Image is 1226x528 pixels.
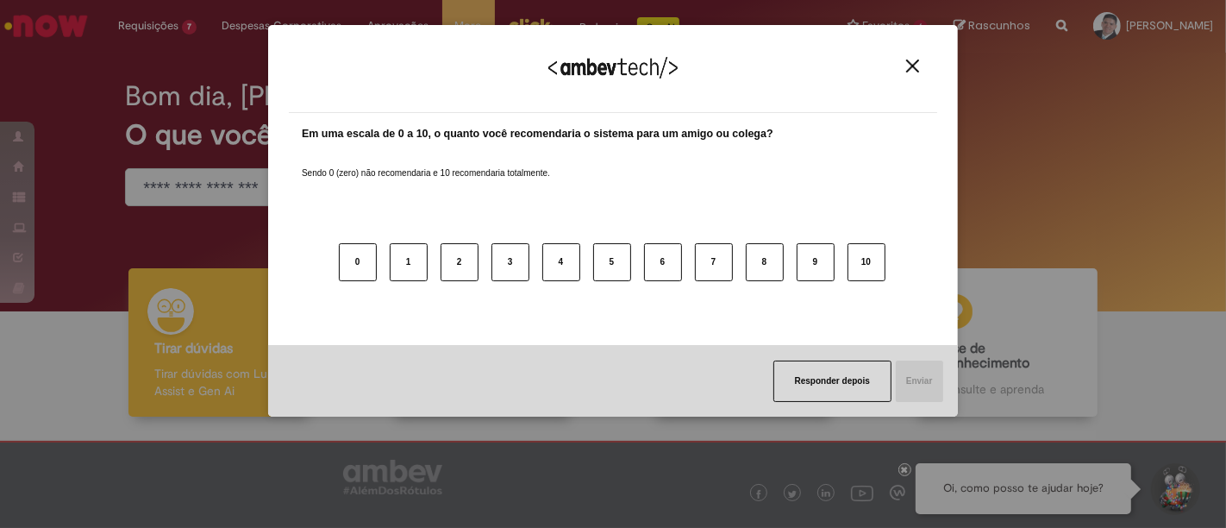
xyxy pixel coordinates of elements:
[441,243,479,281] button: 2
[593,243,631,281] button: 5
[773,361,891,402] button: Responder depois
[390,243,428,281] button: 1
[542,243,580,281] button: 4
[302,126,773,142] label: Em uma escala de 0 a 10, o quanto você recomendaria o sistema para um amigo ou colega?
[906,60,919,72] img: Close
[644,243,682,281] button: 6
[491,243,529,281] button: 3
[548,57,678,79] img: Logo Ambevtech
[797,243,835,281] button: 9
[901,59,924,73] button: Close
[746,243,784,281] button: 8
[848,243,885,281] button: 10
[695,243,733,281] button: 7
[302,147,550,179] label: Sendo 0 (zero) não recomendaria e 10 recomendaria totalmente.
[339,243,377,281] button: 0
